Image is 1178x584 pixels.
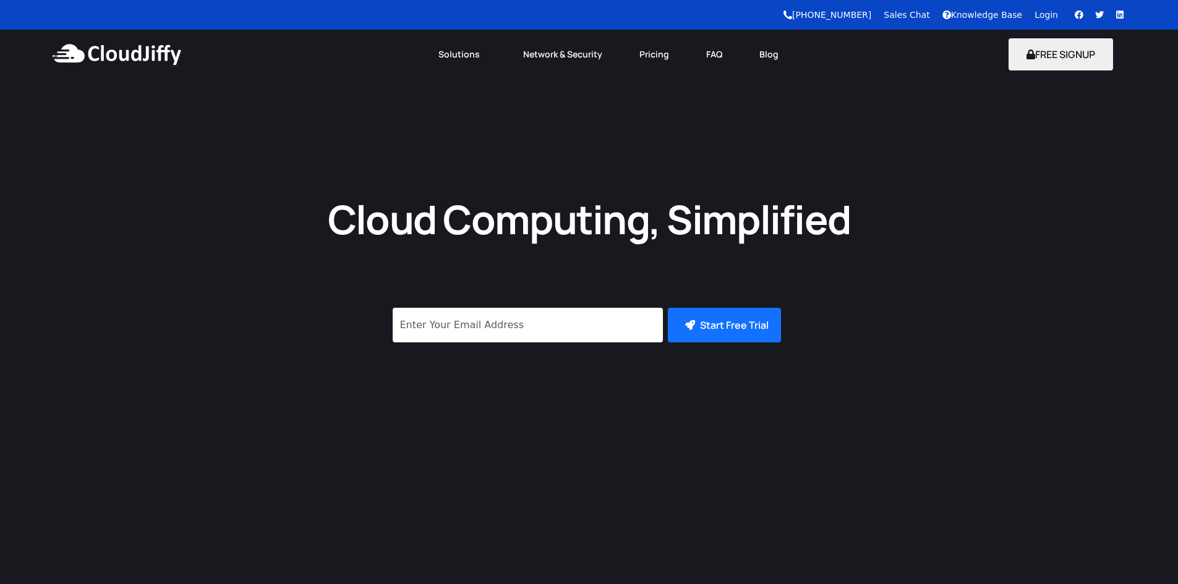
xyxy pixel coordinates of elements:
button: Start Free Trial [668,308,781,342]
a: Solutions [420,41,505,68]
a: FAQ [688,41,741,68]
a: Blog [741,41,797,68]
a: Login [1035,10,1058,20]
a: Knowledge Base [942,10,1023,20]
button: FREE SIGNUP [1009,38,1113,70]
a: Network & Security [505,41,621,68]
a: Pricing [621,41,688,68]
a: FREE SIGNUP [1009,48,1113,61]
input: Enter Your Email Address [393,308,663,342]
h1: Cloud Computing, Simplified [311,193,868,245]
a: Sales Chat [884,10,929,20]
a: [PHONE_NUMBER] [783,10,871,20]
